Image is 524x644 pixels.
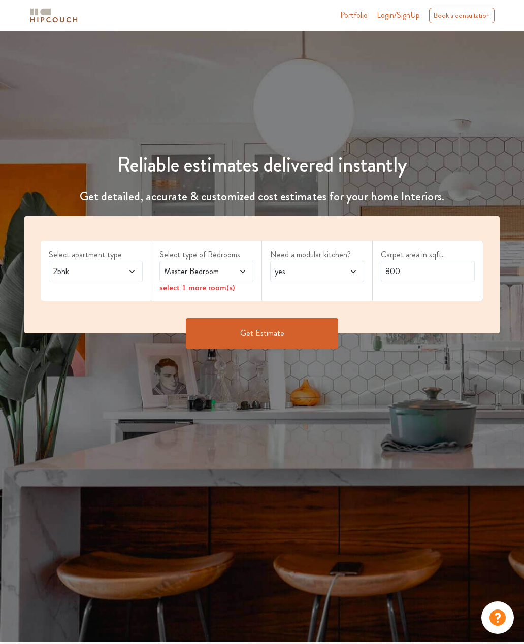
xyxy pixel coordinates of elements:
label: Need a modular kitchen? [270,249,364,261]
img: logo-horizontal.svg [28,7,79,24]
label: Carpet area in sqft. [381,249,475,261]
label: Select type of Bedrooms [159,249,253,261]
span: logo-horizontal.svg [28,4,79,27]
span: yes [273,265,336,278]
a: Portfolio [340,9,368,21]
span: Login/SignUp [377,9,420,21]
h4: Get detailed, accurate & customized cost estimates for your home Interiors. [6,189,518,204]
span: Master Bedroom [162,265,225,278]
span: 2bhk [51,265,115,278]
input: Enter area sqft [381,261,475,282]
div: select 1 more room(s) [159,282,253,293]
div: Book a consultation [429,8,495,23]
button: Get Estimate [186,318,338,349]
label: Select apartment type [49,249,143,261]
h1: Reliable estimates delivered instantly [6,153,518,177]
